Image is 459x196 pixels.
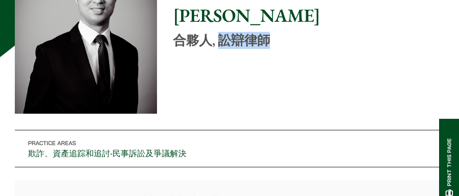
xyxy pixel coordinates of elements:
[173,4,444,26] h1: [PERSON_NAME]
[28,148,110,159] a: 欺詐、資產追踪和追討
[28,140,76,147] span: Practice Areas
[173,33,444,49] p: 合夥人, 訟辯律師
[113,148,187,159] a: 民事訴訟及爭議解決
[15,130,444,167] p: •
